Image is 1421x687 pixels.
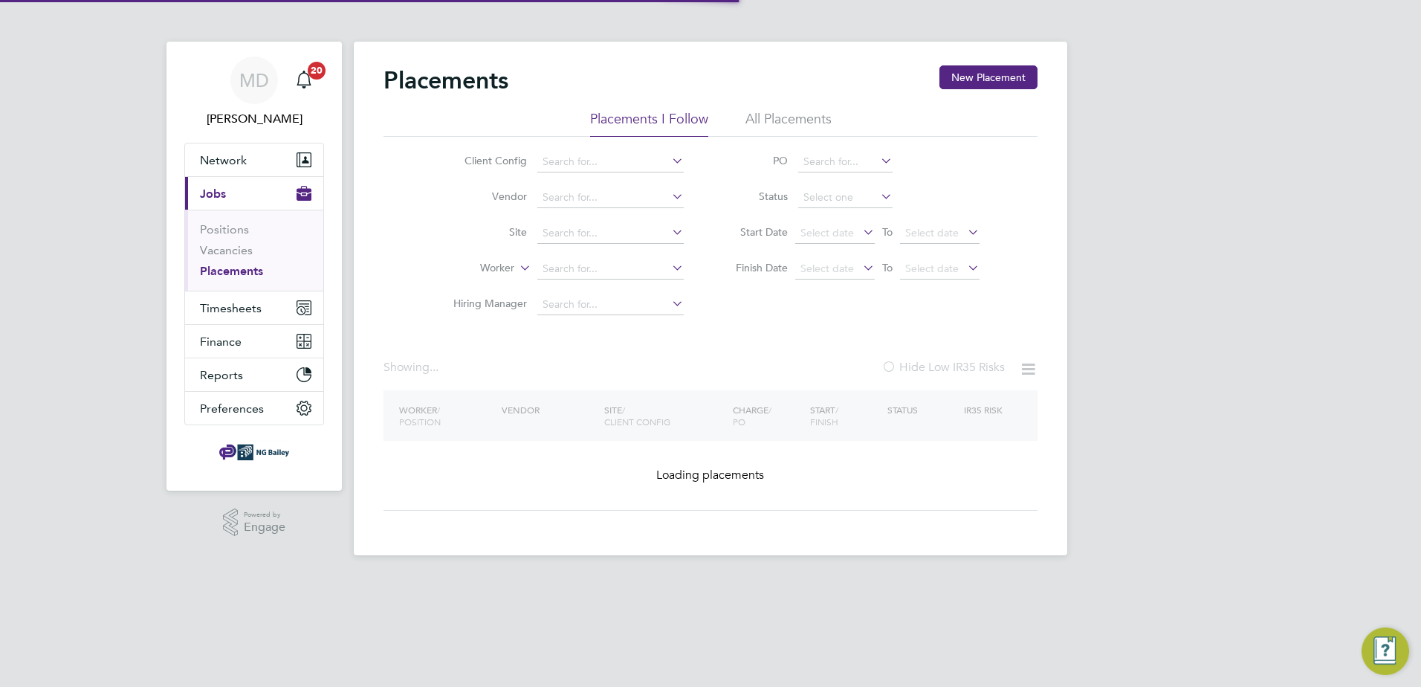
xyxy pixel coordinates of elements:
[185,143,323,176] button: Network
[905,226,959,239] span: Select date
[800,226,854,239] span: Select date
[244,521,285,534] span: Engage
[219,440,289,464] img: ngbailey-logo-retina.png
[200,264,263,278] a: Placements
[200,335,242,349] span: Finance
[441,190,527,203] label: Vendor
[441,225,527,239] label: Site
[289,57,319,104] a: 20
[878,258,897,277] span: To
[184,440,324,464] a: Go to home page
[166,42,342,491] nav: Main navigation
[798,152,893,172] input: Search for...
[1362,628,1409,675] button: Engage Resource Center
[721,261,788,274] label: Finish Date
[537,152,684,172] input: Search for...
[537,259,684,280] input: Search for...
[200,301,262,315] span: Timesheets
[745,110,832,137] li: All Placements
[200,222,249,236] a: Positions
[185,291,323,324] button: Timesheets
[185,325,323,358] button: Finance
[200,243,253,257] a: Vacancies
[200,368,243,382] span: Reports
[185,210,323,291] div: Jobs
[441,297,527,310] label: Hiring Manager
[537,294,684,315] input: Search for...
[537,223,684,244] input: Search for...
[185,177,323,210] button: Jobs
[200,401,264,416] span: Preferences
[244,509,285,521] span: Powered by
[184,110,324,128] span: Mark Davies
[429,261,514,276] label: Worker
[721,225,788,239] label: Start Date
[185,392,323,425] button: Preferences
[383,65,508,95] h2: Placements
[441,154,527,167] label: Client Config
[308,62,326,80] span: 20
[939,65,1038,89] button: New Placement
[721,154,788,167] label: PO
[430,360,438,375] span: ...
[223,509,286,537] a: Powered byEngage
[798,187,893,208] input: Select one
[878,222,897,242] span: To
[383,360,441,375] div: Showing
[184,57,324,128] a: MD[PERSON_NAME]
[881,360,1005,375] label: Hide Low IR35 Risks
[185,358,323,391] button: Reports
[200,187,226,201] span: Jobs
[905,262,959,275] span: Select date
[239,71,269,90] span: MD
[537,187,684,208] input: Search for...
[721,190,788,203] label: Status
[590,110,708,137] li: Placements I Follow
[800,262,854,275] span: Select date
[200,153,247,167] span: Network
